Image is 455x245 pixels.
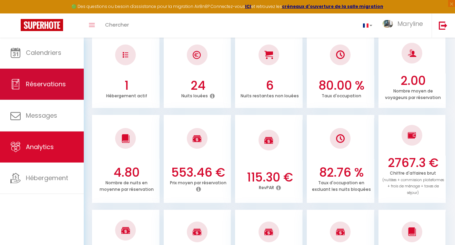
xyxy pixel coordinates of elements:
img: NO IMAGE [123,52,128,58]
p: Taux d'occupation en excluant les nuits bloquées [312,178,371,192]
h3: 2767.3 € [382,156,444,170]
a: ICI [245,3,251,9]
h3: 1 [95,78,158,93]
span: Chercher [105,21,129,28]
img: Super Booking [21,19,63,31]
span: Messages [26,111,57,120]
img: ... [383,20,393,28]
button: Ouvrir le widget de chat LiveChat [6,3,26,23]
p: Nombre moyen de voyageurs par réservation [385,87,441,100]
img: NO IMAGE [408,131,416,139]
span: Réservations [26,80,66,88]
a: ... Maryline [377,13,432,38]
h3: 4.80 [95,165,158,180]
p: Taux d'occupation [322,91,361,99]
span: Hébergement [26,174,68,182]
h3: 2.00 [382,73,444,88]
p: Nuits louées [181,91,208,99]
p: RevPAR [259,183,274,190]
h3: 553.46 € [167,165,230,180]
span: Calendriers [26,48,61,57]
p: Hébergement actif [106,91,147,99]
h3: 80.00 % [310,78,373,93]
a: créneaux d'ouverture de la salle migration [282,3,383,9]
h3: 24 [167,78,230,93]
p: Prix moyen par réservation [170,178,226,186]
span: Maryline [397,19,423,28]
h3: 82.76 % [310,165,373,180]
p: Chiffre d'affaires brut [382,169,444,196]
a: Chercher [100,13,134,38]
h3: 6 [239,78,301,93]
img: NO IMAGE [336,134,345,143]
img: logout [439,21,447,30]
span: Analytics [26,143,54,151]
span: (nuitées + commission plateformes + frais de ménage + taxes de séjour) [382,177,444,196]
p: Nombre de nuits en moyenne par réservation [100,178,154,192]
h3: 115.30 € [239,170,301,185]
p: Nuits restantes non louées [241,91,299,99]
